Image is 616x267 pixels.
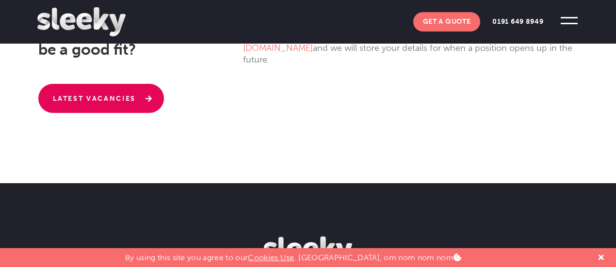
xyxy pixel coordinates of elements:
[264,236,352,266] img: Sleeky Web Design Newcastle
[248,253,294,262] a: Cookies Use
[483,12,553,31] a: 0191 649 8949
[125,248,461,262] p: By using this site you agree to our . [GEOGRAPHIC_DATA], om nom nom nom
[38,84,164,113] a: Latest Vacancies
[413,12,481,31] a: Get A Quote
[37,7,126,36] img: Sleeky Web Design Newcastle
